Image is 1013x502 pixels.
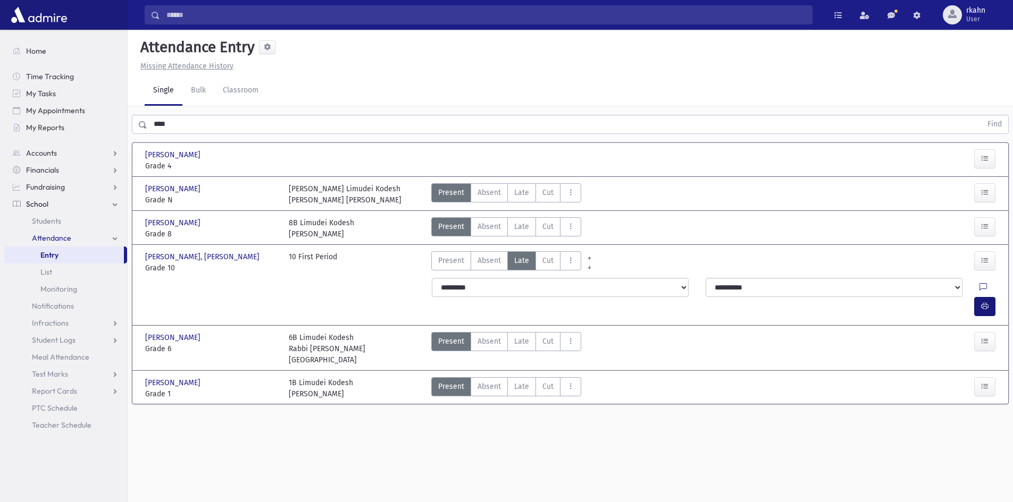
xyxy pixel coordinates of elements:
span: Present [438,336,464,347]
span: Report Cards [32,386,77,396]
a: My Reports [4,119,127,136]
a: Financials [4,161,127,178]
span: School [26,199,48,209]
span: [PERSON_NAME] [145,377,203,388]
span: Present [438,221,464,232]
span: Students [32,216,61,226]
a: Single [145,76,182,106]
input: Search [160,5,812,24]
span: Late [514,187,529,198]
span: User [966,15,985,23]
span: Grade 10 [145,262,278,274]
span: Grade N [145,194,278,206]
span: Late [514,381,529,392]
span: [PERSON_NAME] [145,217,203,228]
div: 6B Limudei Kodesh Rabbi [PERSON_NAME][GEOGRAPHIC_DATA] [289,332,422,365]
a: PTC Schedule [4,399,127,416]
span: List [40,267,52,277]
a: School [4,195,127,212]
span: Time Tracking [26,72,74,81]
span: [PERSON_NAME], [PERSON_NAME] [145,251,262,262]
a: Monitoring [4,280,127,297]
u: Missing Attendance History [140,62,233,71]
span: [PERSON_NAME] [145,332,203,343]
div: AttTypes [431,183,581,206]
span: Absent [478,381,501,392]
button: Find [981,115,1008,133]
span: Cut [542,336,554,347]
span: My Reports [26,123,64,132]
span: rkahn [966,6,985,15]
a: Bulk [182,76,214,106]
span: PTC Schedule [32,403,78,413]
span: Cut [542,187,554,198]
span: [PERSON_NAME] [145,149,203,160]
span: My Appointments [26,106,85,115]
span: Grade 4 [145,160,278,172]
a: My Tasks [4,85,127,102]
span: My Tasks [26,89,56,98]
div: 8B Limudei Kodesh [PERSON_NAME] [289,217,354,240]
a: Student Logs [4,331,127,348]
a: List [4,263,127,280]
span: Attendance [32,233,71,243]
span: Present [438,255,464,266]
div: 10 First Period [289,251,337,274]
span: Grade 6 [145,343,278,354]
a: Missing Attendance History [136,62,233,71]
span: Monitoring [40,284,77,294]
span: Cut [542,381,554,392]
a: My Appointments [4,102,127,119]
span: Entry [40,250,58,260]
span: Cut [542,255,554,266]
span: Infractions [32,318,69,328]
span: Grade 8 [145,228,278,240]
span: Teacher Schedule [32,420,91,430]
a: Report Cards [4,382,127,399]
span: Fundraising [26,182,65,192]
div: AttTypes [431,377,581,399]
span: Absent [478,187,501,198]
span: Financials [26,165,59,175]
span: Cut [542,221,554,232]
div: AttTypes [431,251,581,274]
span: Accounts [26,148,57,158]
span: Meal Attendance [32,352,89,362]
span: Home [26,46,46,56]
img: AdmirePro [9,4,70,25]
a: Students [4,212,127,229]
span: Present [438,381,464,392]
span: Late [514,255,529,266]
span: Present [438,187,464,198]
a: Teacher Schedule [4,416,127,433]
div: AttTypes [431,217,581,240]
span: Late [514,336,529,347]
a: Home [4,42,127,59]
a: Meal Attendance [4,348,127,365]
span: Notifications [32,301,74,311]
a: Infractions [4,314,127,331]
a: Accounts [4,144,127,161]
a: Time Tracking [4,68,127,85]
a: Fundraising [4,178,127,195]
a: Classroom [214,76,267,106]
div: AttTypes [431,332,581,365]
span: Grade 1 [145,388,278,399]
div: [PERSON_NAME] Limudei Kodesh [PERSON_NAME] [PERSON_NAME] [289,183,401,206]
span: [PERSON_NAME] [145,183,203,194]
a: Test Marks [4,365,127,382]
span: Absent [478,255,501,266]
span: Late [514,221,529,232]
a: Attendance [4,229,127,246]
h5: Attendance Entry [136,38,255,56]
a: Notifications [4,297,127,314]
span: Test Marks [32,369,68,379]
a: Entry [4,246,124,263]
span: Absent [478,221,501,232]
span: Absent [478,336,501,347]
span: Student Logs [32,335,76,345]
div: 1B Limudei Kodesh [PERSON_NAME] [289,377,353,399]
